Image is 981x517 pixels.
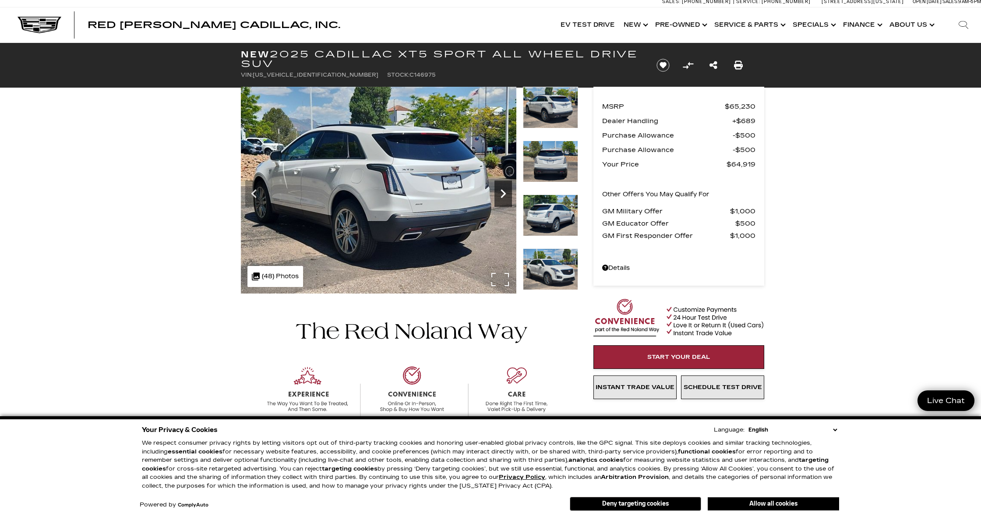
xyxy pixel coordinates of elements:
[593,345,764,369] a: Start Your Deal
[168,448,222,455] strong: essential cookies
[733,129,755,142] span: $500
[681,59,695,72] button: Compare Vehicle
[602,144,755,156] a: Purchase Allowance $500
[746,425,839,434] select: Language Select
[839,7,885,42] a: Finance
[602,230,730,242] span: GM First Responder Offer
[322,465,378,472] strong: targeting cookies
[245,181,263,207] div: Previous
[247,266,303,287] div: (48) Photos
[602,262,755,274] a: Details
[727,158,755,170] span: $64,919
[602,230,755,242] a: GM First Responder Offer $1,000
[710,7,788,42] a: Service & Parts
[593,375,677,399] a: Instant Trade Value
[714,427,745,433] div: Language:
[88,20,340,30] span: Red [PERSON_NAME] Cadillac, Inc.
[241,72,253,78] span: VIN:
[142,457,829,472] strong: targeting cookies
[602,205,755,217] a: GM Military Offer $1,000
[653,58,673,72] button: Save vehicle
[253,72,378,78] span: [US_VEHICLE_IDENTIFICATION_NUMBER]
[602,115,732,127] span: Dealer Handling
[681,375,764,399] a: Schedule Test Drive
[602,115,755,127] a: Dealer Handling $689
[570,497,701,511] button: Deny targeting cookies
[923,396,969,406] span: Live Chat
[725,100,755,113] span: $65,230
[708,497,839,510] button: Allow all cookies
[18,17,61,33] img: Cadillac Dark Logo with Cadillac White Text
[709,59,717,71] a: Share this New 2025 Cadillac XT5 Sport All Wheel Drive SUV
[619,7,651,42] a: New
[602,158,755,170] a: Your Price $64,919
[241,49,270,60] strong: New
[494,181,512,207] div: Next
[735,217,755,230] span: $500
[734,59,743,71] a: Print this New 2025 Cadillac XT5 Sport All Wheel Drive SUV
[885,7,937,42] a: About Us
[140,502,208,508] div: Powered by
[523,141,578,182] img: New 2025 Crystal White Tricoat Cadillac Sport image 12
[387,72,409,78] span: Stock:
[730,230,755,242] span: $1,000
[568,457,623,464] strong: analytics cookies
[499,474,545,481] a: Privacy Policy
[409,72,436,78] span: C146975
[241,87,516,294] img: New 2025 Crystal White Tricoat Cadillac Sport image 11
[142,424,218,436] span: Your Privacy & Cookies
[88,21,340,29] a: Red [PERSON_NAME] Cadillac, Inc.
[730,205,755,217] span: $1,000
[602,205,730,217] span: GM Military Offer
[142,439,839,490] p: We respect consumer privacy rights by letting visitors opt out of third-party tracking cookies an...
[678,448,736,455] strong: functional cookies
[647,354,710,361] span: Start Your Deal
[602,100,725,113] span: MSRP
[523,87,578,128] img: New 2025 Crystal White Tricoat Cadillac Sport image 11
[602,188,709,201] p: Other Offers You May Qualify For
[602,158,727,170] span: Your Price
[556,7,619,42] a: EV Test Drive
[602,100,755,113] a: MSRP $65,230
[602,129,755,142] a: Purchase Allowance $500
[602,144,733,156] span: Purchase Allowance
[523,248,578,290] img: New 2025 Crystal White Tricoat Cadillac Sport image 14
[601,474,669,481] strong: Arbitration Provision
[733,144,755,156] span: $500
[788,7,839,42] a: Specials
[523,195,578,236] img: New 2025 Crystal White Tricoat Cadillac Sport image 13
[602,217,755,230] a: GM Educator Offer $500
[602,129,733,142] span: Purchase Allowance
[596,384,674,391] span: Instant Trade Value
[684,384,762,391] span: Schedule Test Drive
[178,503,208,508] a: ComplyAuto
[917,390,974,411] a: Live Chat
[241,50,642,69] h1: 2025 Cadillac XT5 Sport All Wheel Drive SUV
[651,7,710,42] a: Pre-Owned
[602,217,735,230] span: GM Educator Offer
[732,115,755,127] span: $689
